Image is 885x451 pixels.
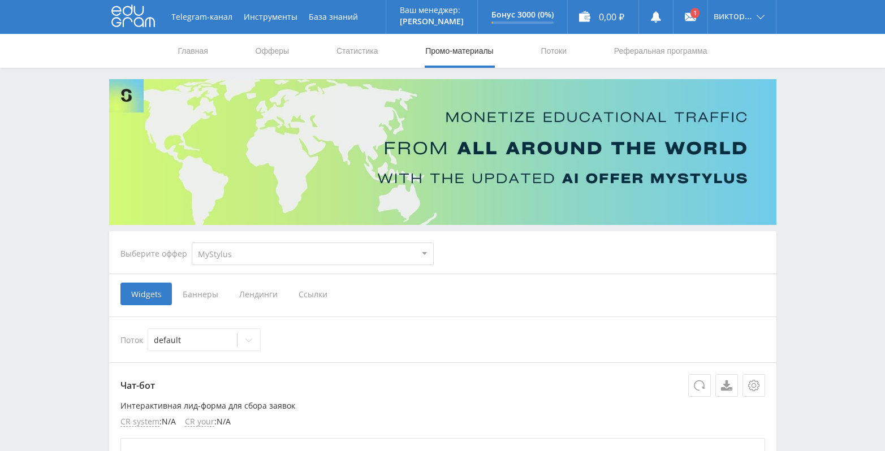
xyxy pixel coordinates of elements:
div: Поток [120,328,765,351]
span: виктория [714,11,753,20]
p: Бонус 3000 (0%) [491,10,554,19]
a: Офферы [254,34,291,68]
span: Ссылки [288,283,338,305]
a: Потоки [539,34,568,68]
span: Widgets [120,283,172,305]
p: Ваш менеджер: [400,6,464,15]
p: Чат-бот [120,374,765,397]
img: Banner [109,79,776,225]
button: Обновить [688,374,711,397]
a: Главная [177,34,209,68]
a: Скачать [715,374,738,397]
a: Статистика [335,34,379,68]
p: [PERSON_NAME] [400,17,464,26]
a: Промо-материалы [424,34,494,68]
span: Баннеры [172,283,228,305]
span: CR your [185,417,214,427]
div: Выберите оффер [120,249,192,258]
a: Реферальная программа [613,34,709,68]
li: : N/A [185,417,231,427]
span: Лендинги [228,283,288,305]
p: Интерактивная лид-форма для сбора заявок [120,401,765,410]
span: CR system [120,417,159,427]
li: : N/A [120,417,176,427]
button: Настройки [742,374,765,397]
